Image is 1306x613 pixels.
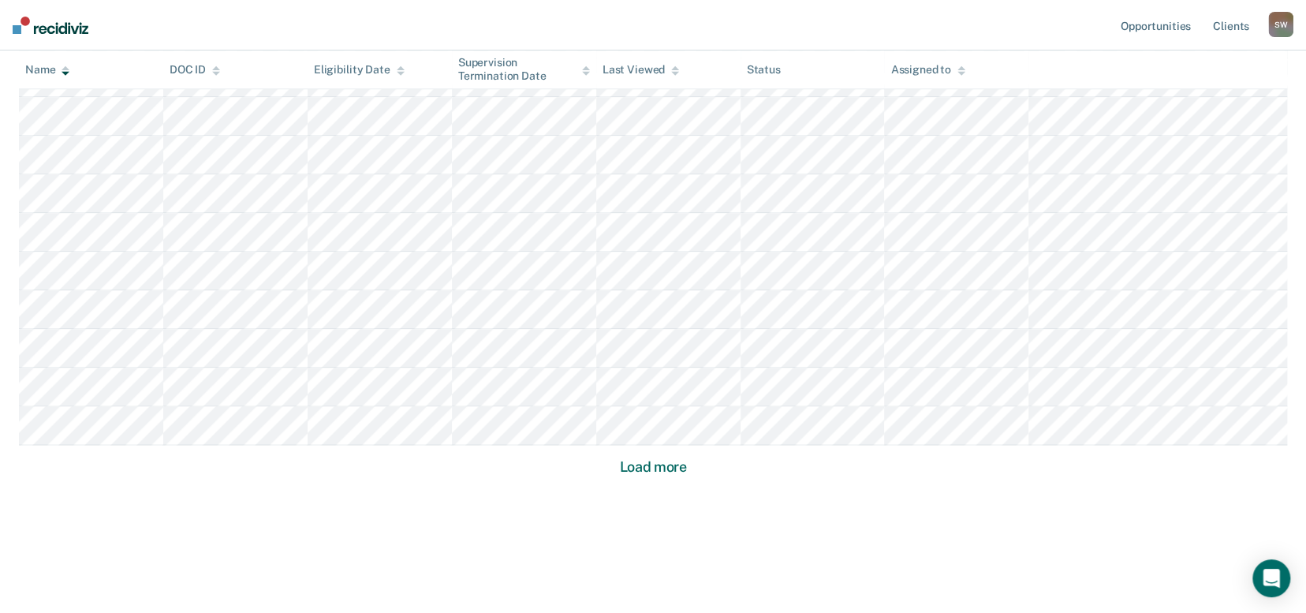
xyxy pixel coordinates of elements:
[170,63,220,77] div: DOC ID
[603,63,679,77] div: Last Viewed
[1252,559,1290,597] div: Open Intercom Messenger
[314,63,405,77] div: Eligibility Date
[13,17,88,34] img: Recidiviz
[25,63,69,77] div: Name
[458,56,590,83] div: Supervision Termination Date
[747,63,781,77] div: Status
[615,458,692,477] button: Load more
[1268,12,1293,37] div: S W
[890,63,965,77] div: Assigned to
[1268,12,1293,37] button: SW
